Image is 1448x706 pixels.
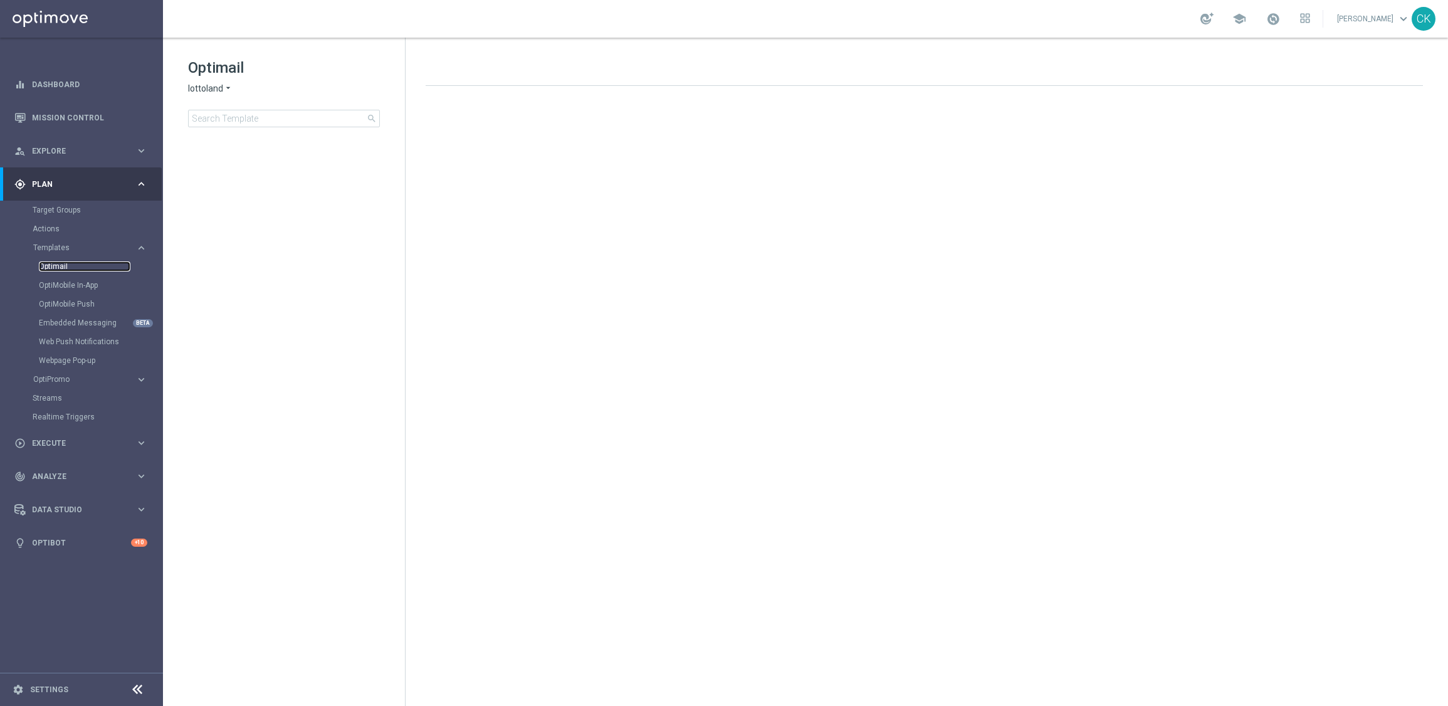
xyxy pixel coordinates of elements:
[14,179,26,190] i: gps_fixed
[30,686,68,693] a: Settings
[33,219,162,238] div: Actions
[14,438,135,449] div: Execute
[14,471,26,482] i: track_changes
[135,242,147,254] i: keyboard_arrow_right
[33,238,162,370] div: Templates
[14,179,135,190] div: Plan
[32,101,147,134] a: Mission Control
[33,408,162,426] div: Realtime Triggers
[39,257,162,276] div: Optimail
[14,80,148,90] button: equalizer Dashboard
[33,376,135,383] div: OptiPromo
[135,503,147,515] i: keyboard_arrow_right
[14,101,147,134] div: Mission Control
[33,393,130,403] a: Streams
[135,470,147,482] i: keyboard_arrow_right
[32,147,135,155] span: Explore
[135,437,147,449] i: keyboard_arrow_right
[14,145,135,157] div: Explore
[33,412,130,422] a: Realtime Triggers
[367,113,377,124] span: search
[14,472,148,482] button: track_changes Analyze keyboard_arrow_right
[39,295,162,313] div: OptiMobile Push
[33,224,130,234] a: Actions
[32,473,135,480] span: Analyze
[33,374,148,384] button: OptiPromo keyboard_arrow_right
[39,299,130,309] a: OptiMobile Push
[33,244,123,251] span: Templates
[39,276,162,295] div: OptiMobile In-App
[14,79,26,90] i: equalizer
[33,376,123,383] span: OptiPromo
[14,504,135,515] div: Data Studio
[33,201,162,219] div: Target Groups
[14,68,147,101] div: Dashboard
[1232,12,1246,26] span: school
[14,145,26,157] i: person_search
[39,318,130,328] a: Embedded Messaging
[32,506,135,514] span: Data Studio
[133,319,153,327] div: BETA
[39,332,162,351] div: Web Push Notifications
[39,337,130,347] a: Web Push Notifications
[39,351,162,370] div: Webpage Pop-up
[188,83,233,95] button: lottoland arrow_drop_down
[14,179,148,189] button: gps_fixed Plan keyboard_arrow_right
[14,526,147,559] div: Optibot
[32,526,131,559] a: Optibot
[32,68,147,101] a: Dashboard
[1397,12,1410,26] span: keyboard_arrow_down
[13,684,24,695] i: settings
[135,374,147,386] i: keyboard_arrow_right
[39,261,130,271] a: Optimail
[14,146,148,156] button: person_search Explore keyboard_arrow_right
[32,181,135,188] span: Plan
[33,243,148,253] button: Templates keyboard_arrow_right
[33,370,162,389] div: OptiPromo
[33,389,162,408] div: Streams
[1412,7,1435,31] div: CK
[188,110,380,127] input: Search Template
[14,471,135,482] div: Analyze
[14,438,148,448] button: play_circle_outline Execute keyboard_arrow_right
[32,440,135,447] span: Execute
[33,205,130,215] a: Target Groups
[188,83,223,95] span: lottoland
[223,83,233,95] i: arrow_drop_down
[14,438,26,449] i: play_circle_outline
[188,58,380,78] h1: Optimail
[14,113,148,123] button: Mission Control
[1336,9,1412,28] a: [PERSON_NAME]keyboard_arrow_down
[14,505,148,515] button: Data Studio keyboard_arrow_right
[39,356,130,366] a: Webpage Pop-up
[135,145,147,157] i: keyboard_arrow_right
[135,178,147,190] i: keyboard_arrow_right
[14,537,26,549] i: lightbulb
[39,313,162,332] div: Embedded Messaging
[131,539,147,547] div: +10
[14,538,148,548] button: lightbulb Optibot +10
[39,280,130,290] a: OptiMobile In-App
[33,244,135,251] div: Templates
